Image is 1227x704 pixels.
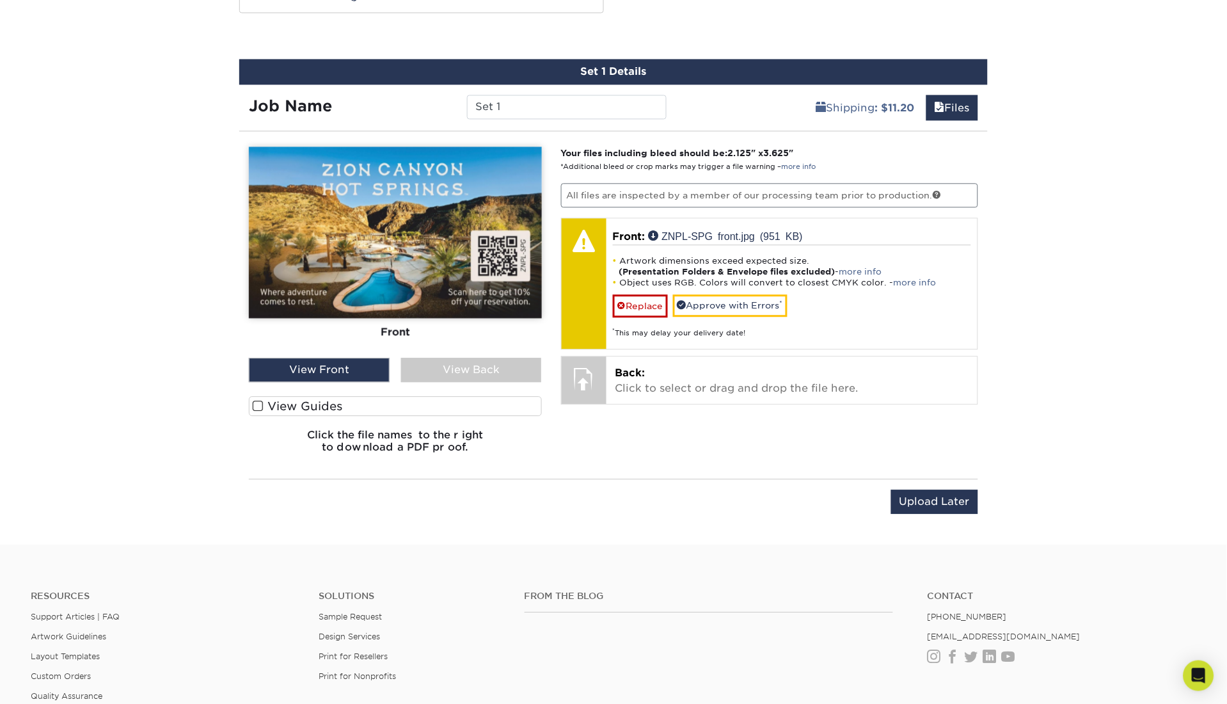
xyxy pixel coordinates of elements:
div: This may delay your delivery date! [613,317,972,339]
div: Set 1 Details [239,59,988,84]
a: ZNPL-SPG front.jpg (951 KB) [649,230,803,241]
h4: From the Blog [525,591,893,602]
p: Click to select or drag and drop the file here. [615,365,969,396]
a: Approve with Errors* [673,294,788,316]
a: Artwork Guidelines [31,632,106,641]
div: Open Intercom Messenger [1183,660,1214,691]
a: more info [894,278,937,287]
div: View Back [401,358,542,382]
strong: Job Name [249,97,332,115]
a: more info [839,267,882,276]
a: more info [782,163,816,171]
strong: (Presentation Folders & Envelope files excluded) [619,267,835,276]
li: Object uses RGB. Colors will convert to closest CMYK color. - [613,277,972,288]
a: Replace [613,294,668,317]
a: Design Services [319,632,380,641]
h4: Solutions [319,591,505,602]
span: files [935,102,945,114]
p: All files are inspected by a member of our processing team prior to production. [561,183,979,207]
a: Shipping: $11.20 [808,95,923,120]
span: 2.125 [728,148,752,158]
a: Sample Request [319,612,382,621]
a: Print for Nonprofits [319,671,396,681]
span: Front: [613,230,645,243]
input: Enter a job name [467,95,666,119]
a: Contact [928,591,1196,602]
span: Back: [615,367,645,379]
a: [PHONE_NUMBER] [928,612,1007,621]
a: Support Articles | FAQ [31,612,120,621]
h6: Click the file names to the right to download a PDF proof. [249,429,542,463]
strong: Your files including bleed should be: " x " [561,148,794,158]
div: Front [249,318,542,346]
li: Artwork dimensions exceed expected size. - [613,255,972,277]
a: Quality Assurance [31,691,102,701]
a: Files [926,95,978,120]
h4: Resources [31,591,299,602]
input: Upload Later [891,490,978,514]
a: Custom Orders [31,671,91,681]
span: 3.625 [764,148,789,158]
b: : $11.20 [875,102,915,114]
div: View Front [249,358,390,382]
label: View Guides [249,396,542,416]
span: shipping [816,102,827,114]
a: [EMAIL_ADDRESS][DOMAIN_NAME] [928,632,1081,641]
a: Layout Templates [31,652,100,661]
a: Print for Resellers [319,652,388,661]
small: *Additional bleed or crop marks may trigger a file warning – [561,163,816,171]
